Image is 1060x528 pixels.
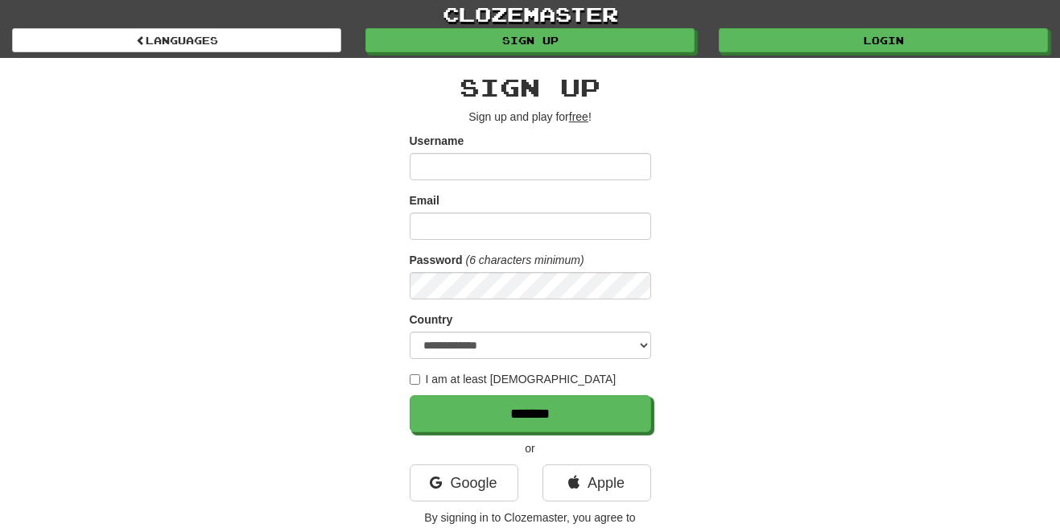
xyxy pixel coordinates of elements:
[410,371,617,387] label: I am at least [DEMOGRAPHIC_DATA]
[410,311,453,328] label: Country
[410,440,651,456] p: or
[719,28,1048,52] a: Login
[410,192,439,208] label: Email
[569,110,588,123] u: free
[542,464,651,501] a: Apple
[410,109,651,125] p: Sign up and play for !
[410,252,463,268] label: Password
[410,374,420,385] input: I am at least [DEMOGRAPHIC_DATA]
[410,74,651,101] h2: Sign up
[466,254,584,266] em: (6 characters minimum)
[410,133,464,149] label: Username
[12,28,341,52] a: Languages
[410,464,518,501] a: Google
[365,28,695,52] a: Sign up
